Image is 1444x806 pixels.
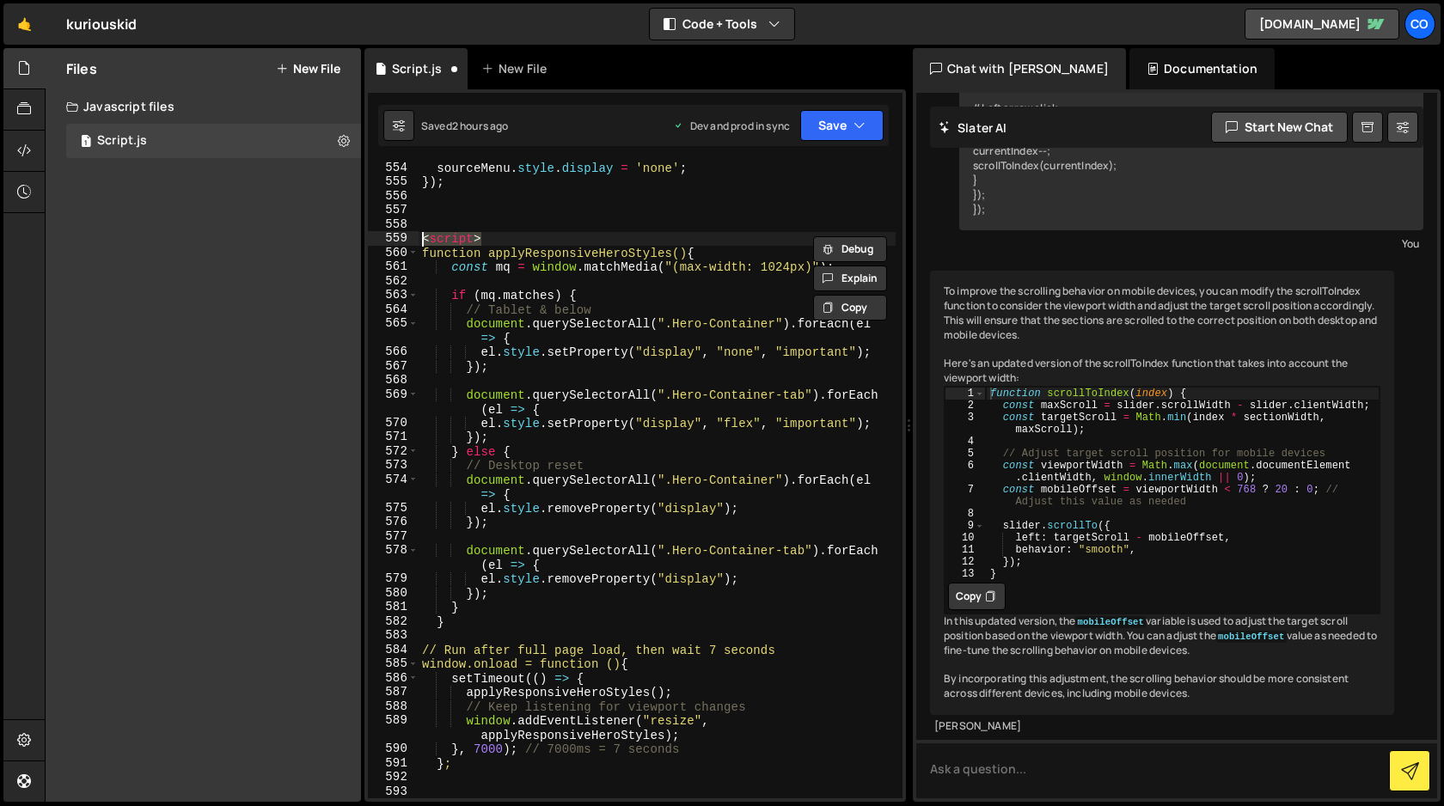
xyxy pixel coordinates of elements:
div: 569 [368,388,419,416]
button: Debug [813,236,887,262]
div: 2 [945,400,985,412]
div: 579 [368,571,419,586]
div: 589 [368,713,419,742]
div: New File [481,60,554,77]
a: 🤙 [3,3,46,45]
div: 578 [368,543,419,571]
h2: Files [66,59,97,78]
div: 584 [368,643,419,657]
button: Explain [813,266,887,291]
div: 586 [368,671,419,686]
div: 5 [945,448,985,460]
div: 558 [368,217,419,232]
div: 8 [945,508,985,520]
div: 565 [368,316,419,345]
button: Copy [948,583,1006,610]
div: 562 [368,274,419,289]
div: 9 [945,520,985,532]
div: 588 [368,699,419,714]
button: Start new chat [1211,112,1348,143]
div: Chat with [PERSON_NAME] [913,48,1126,89]
code: mobileOffset [1216,631,1287,643]
div: Script.js [97,133,147,149]
a: Co [1404,9,1435,40]
div: 6 [945,460,985,484]
div: Javascript files [46,89,361,124]
div: 581 [368,600,419,614]
div: 11 [945,544,985,556]
span: 1 [81,136,91,150]
code: mobileOffset [1075,616,1146,628]
div: 576 [368,515,419,529]
div: 580 [368,586,419,601]
div: 564 [368,302,419,317]
div: 567 [368,359,419,374]
div: 563 [368,288,419,302]
div: 560 [368,246,419,260]
button: Code + Tools [650,9,794,40]
div: 590 [368,742,419,756]
div: 566 [368,345,419,359]
div: 2 hours ago [452,119,509,133]
div: 554 [368,161,419,175]
div: 3 [945,412,985,436]
div: 583 [368,628,419,643]
div: Documentation [1129,48,1275,89]
button: Copy [813,295,887,321]
button: Save [800,110,884,141]
div: 568 [368,373,419,388]
div: 16633/45317.js [66,124,361,158]
div: 587 [368,685,419,699]
div: 10 [945,532,985,544]
div: 4 [945,436,985,448]
div: Script.js [392,60,442,77]
div: 12 [945,556,985,568]
div: 559 [368,231,419,246]
button: New File [276,62,340,76]
div: 7 [945,484,985,508]
h2: Slater AI [939,119,1007,136]
div: 582 [368,614,419,629]
div: To improve the scrolling behavior on mobile devices, you can modify the scrollToIndex function to... [930,271,1394,714]
div: 561 [368,260,419,274]
div: 574 [368,473,419,501]
div: 573 [368,458,419,473]
div: Dev and prod in sync [673,119,790,133]
div: 585 [368,656,419,671]
div: kuriouskid [66,14,138,34]
div: 570 [368,416,419,430]
a: [DOMAIN_NAME] [1245,9,1399,40]
div: Saved [421,119,509,133]
div: [PERSON_NAME] [934,719,1390,734]
div: 557 [368,203,419,217]
div: 575 [368,501,419,516]
div: 571 [368,430,419,444]
div: 577 [368,529,419,544]
div: 556 [368,189,419,204]
div: 555 [368,174,419,189]
div: 593 [368,785,419,799]
div: You [964,235,1419,253]
div: 592 [368,770,419,785]
div: 591 [368,756,419,771]
div: 1 [945,388,985,400]
div: 13 [945,568,985,580]
div: 572 [368,444,419,459]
